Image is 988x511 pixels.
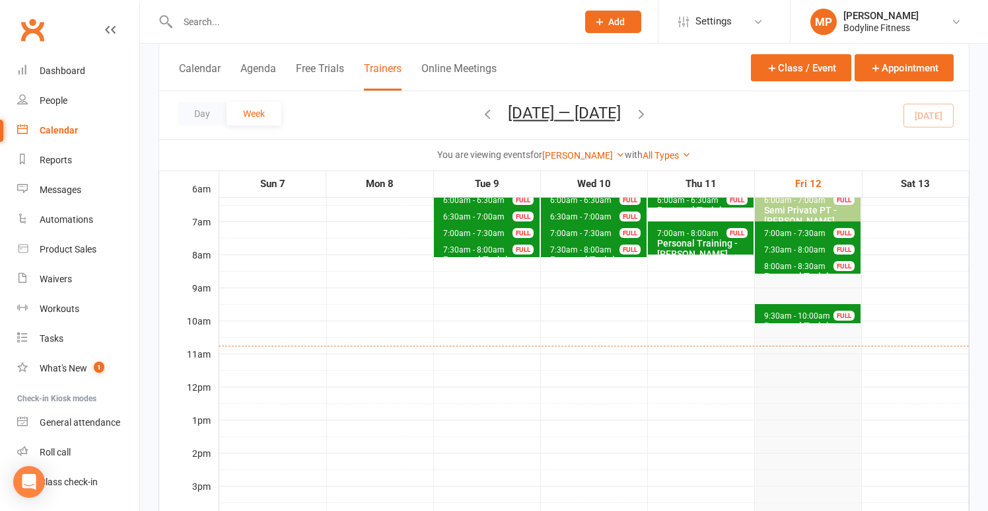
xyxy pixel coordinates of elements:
[17,175,139,205] a: Messages
[649,176,754,192] div: Thu 11
[17,408,139,438] a: General attendance kiosk mode
[656,238,751,259] div: Personal Training - [PERSON_NAME]
[512,245,534,255] div: FULL
[40,214,93,225] div: Automations
[159,413,219,446] div: 1pm
[174,13,568,31] input: Search...
[625,149,643,160] strong: with
[13,466,45,498] div: Open Intercom Messenger
[421,62,497,91] button: Online Meetings
[227,102,281,126] button: Week
[542,150,625,161] a: [PERSON_NAME]
[833,195,855,205] div: FULL
[442,255,537,276] div: Personal Training - [PERSON_NAME]
[843,10,919,22] div: [PERSON_NAME]
[240,62,276,91] button: Agenda
[549,212,612,221] span: 6:30am - 7:00am
[442,229,505,238] span: 7:00am - 7:30am
[763,321,858,342] div: Personal Training - [PERSON_NAME]
[40,184,81,195] div: Messages
[695,7,732,36] span: Settings
[763,245,826,255] span: 7:30am - 8:00am
[619,195,641,205] div: FULL
[179,62,221,91] button: Calendar
[40,417,120,428] div: General attendance
[17,235,139,264] a: Product Sales
[549,245,612,255] span: 7:30am - 8:00am
[40,333,63,344] div: Tasks
[159,248,219,281] div: 8am
[619,245,641,255] div: FULL
[726,195,748,205] div: FULL
[442,196,505,205] span: 6:00am - 6:30am
[763,262,826,271] span: 8:00am - 8:30am
[549,229,612,238] span: 7:00am - 7:30am
[656,196,719,205] span: 6:00am - 6:30am
[17,324,139,354] a: Tasks
[17,467,139,497] a: Class kiosk mode
[364,62,402,91] button: Trainers
[327,176,432,192] div: Mon 8
[435,176,540,192] div: Tue 9
[296,62,344,91] button: Free Trials
[40,155,72,165] div: Reports
[17,116,139,145] a: Calendar
[542,176,647,192] div: Wed 10
[855,54,954,81] button: Appointment
[220,176,325,192] div: Sun 7
[17,438,139,467] a: Roll call
[512,228,534,238] div: FULL
[833,261,855,271] div: FULL
[159,446,219,479] div: 2pm
[656,205,751,226] div: Personal Training - [PERSON_NAME]
[756,176,861,192] div: Fri 12
[437,149,530,160] strong: You are viewing events
[40,363,87,373] div: What's New
[585,11,641,33] button: Add
[17,86,139,116] a: People
[159,281,219,314] div: 9am
[608,17,625,27] span: Add
[40,447,71,457] div: Roll call
[508,104,621,122] button: [DATE] — [DATE]
[763,271,858,292] div: Personal Training - [PERSON_NAME]
[549,255,644,276] div: Personal Training - [PERSON_NAME]
[17,145,139,175] a: Reports
[159,182,219,215] div: 6am
[17,264,139,294] a: Waivers
[17,294,139,324] a: Workouts
[159,347,219,380] div: 11am
[643,150,691,161] a: All Types
[833,228,855,238] div: FULL
[17,56,139,86] a: Dashboard
[512,212,534,221] div: FULL
[40,95,67,106] div: People
[178,102,227,126] button: Day
[763,311,831,321] span: 9:30am - 10:00am
[833,245,855,255] div: FULL
[512,195,534,205] div: FULL
[94,362,104,373] span: 1
[442,212,505,221] span: 6:30am - 7:00am
[763,196,826,205] span: 6:00am - 7:00am
[159,380,219,413] div: 12pm
[159,314,219,347] div: 10am
[40,244,96,255] div: Product Sales
[726,228,748,238] div: FULL
[442,245,505,255] span: 7:30am - 8:00am
[863,176,968,192] div: Sat 13
[763,205,858,237] div: Semi Private PT - [PERSON_NAME], [PERSON_NAME]
[159,215,219,248] div: 7am
[763,229,826,238] span: 7:00am - 7:30am
[619,228,641,238] div: FULL
[656,229,719,238] span: 7:00am - 8:00am
[751,54,851,81] button: Class / Event
[40,65,85,76] div: Dashboard
[619,212,641,221] div: FULL
[810,9,837,35] div: MP
[40,477,98,487] div: Class check-in
[843,22,919,34] div: Bodyline Fitness
[17,354,139,383] a: What's New1
[40,274,72,284] div: Waivers
[833,311,855,321] div: FULL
